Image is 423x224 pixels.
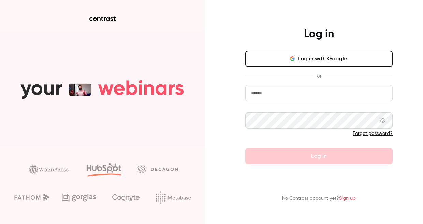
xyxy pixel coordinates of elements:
img: decagon [137,165,178,173]
p: No Contrast account yet? [282,195,356,202]
a: Forgot password? [353,131,393,136]
button: Log in with Google [245,51,393,67]
h4: Log in [304,27,334,41]
span: or [313,72,325,80]
a: Sign up [339,196,356,201]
